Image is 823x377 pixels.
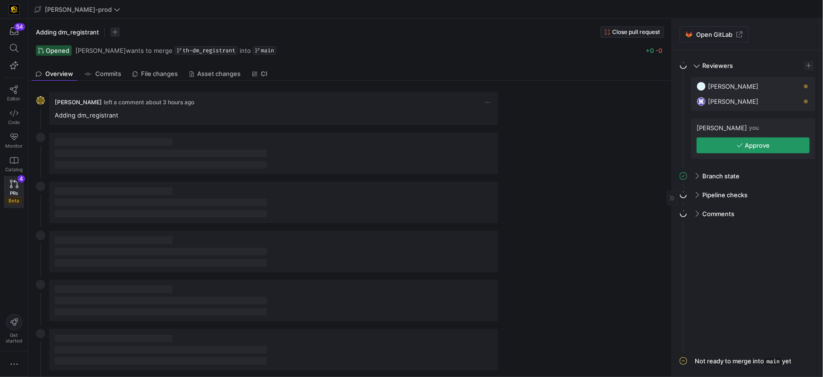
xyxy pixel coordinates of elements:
[8,96,21,101] span: Editor
[36,28,99,36] span: Adding dm_registrant
[32,3,123,16] button: [PERSON_NAME]-prod
[4,129,24,152] a: Monitor
[4,23,24,40] button: 54
[9,5,19,14] img: https://storage.googleapis.com/y42-prod-data-exchange/images/uAsz27BndGEK0hZWDFeOjoxA7jCwgK9jE472...
[745,142,770,149] span: Approve
[6,197,22,204] span: Beta
[696,31,732,38] span: Open GitLab
[261,47,274,54] span: main
[104,99,144,106] span: left a comment
[45,6,112,13] span: [PERSON_NAME]-prod
[697,137,810,153] button: Approve
[5,143,23,149] span: Monitor
[10,190,18,196] span: PRs
[141,71,178,77] span: File changes
[36,96,45,105] img: https://secure.gravatar.com/avatar/332e4ab4f8f73db06c2cf0bfcf19914be04f614aded7b53ca0c4fd3e75c0e2...
[261,71,267,77] span: CI
[680,168,815,184] mat-expansion-panel-header: Branch state
[749,125,759,131] span: you
[697,97,706,106] img: https://secure.gravatar.com/avatar/e200ad0c12bb49864ec62671df577dc1f004127e33c27085bc121970d062b3...
[680,26,749,42] a: Open GitLab
[680,187,815,202] mat-expansion-panel-header: Pipeline checks
[764,357,782,366] span: main
[680,58,815,73] mat-expansion-panel-header: Reviewers
[4,310,24,347] button: Getstarted
[612,29,660,35] span: Close pull request
[695,357,791,366] div: Not ready to merge into yet
[656,47,662,54] span: -0
[600,26,664,38] button: Close pull request
[14,23,25,31] div: 54
[8,119,20,125] span: Code
[175,46,238,55] a: th-dm_registrant
[680,77,815,168] div: Reviewers
[702,172,740,180] span: Branch state
[702,210,734,218] span: Comments
[45,71,73,77] span: Overview
[55,111,492,119] p: Adding dm_registrant
[75,47,173,54] span: wants to merge
[4,176,24,208] a: PRsBeta4
[46,47,69,54] span: Opened
[708,98,758,105] span: [PERSON_NAME]
[708,83,758,90] span: [PERSON_NAME]
[680,353,815,369] mat-expansion-panel-header: Not ready to merge intomainyet
[697,124,747,132] span: [PERSON_NAME]
[4,105,24,129] a: Code
[5,167,23,172] span: Catalog
[697,82,706,91] img: https://secure.gravatar.com/avatar/93624b85cfb6a0d6831f1d6e8dbf2768734b96aa2308d2c902a4aae71f619b...
[646,47,654,54] span: +0
[17,175,25,183] div: 4
[198,71,241,77] span: Asset changes
[4,152,24,176] a: Catalog
[240,47,251,54] span: into
[4,82,24,105] a: Editor
[253,46,276,55] a: main
[75,47,126,54] span: [PERSON_NAME]
[680,206,815,221] mat-expansion-panel-header: Comments
[55,99,102,106] span: [PERSON_NAME]
[95,71,121,77] span: Commits
[146,99,194,106] span: about 3 hours ago
[702,62,733,69] span: Reviewers
[4,1,24,17] a: https://storage.googleapis.com/y42-prod-data-exchange/images/uAsz27BndGEK0hZWDFeOjoxA7jCwgK9jE472...
[702,191,748,199] span: Pipeline checks
[6,332,22,343] span: Get started
[183,47,235,54] span: th-dm_registrant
